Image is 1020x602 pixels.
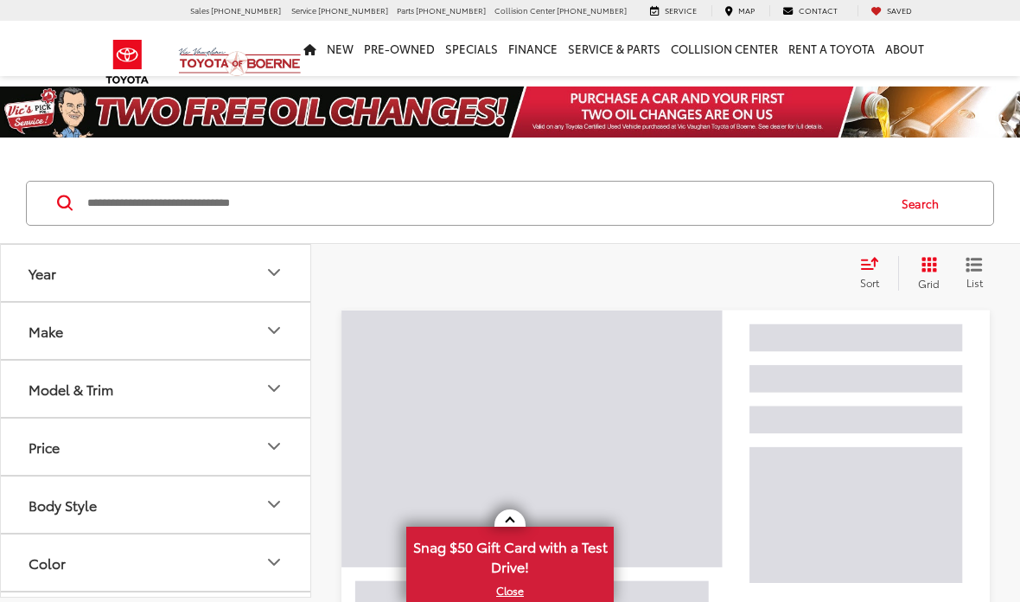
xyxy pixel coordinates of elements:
[29,323,63,339] div: Make
[29,265,56,281] div: Year
[887,4,912,16] span: Saved
[264,378,284,399] div: Model & Trim
[298,21,322,76] a: Home
[264,552,284,573] div: Color
[769,5,851,16] a: Contact
[29,381,113,397] div: Model & Trim
[637,5,710,16] a: Service
[264,320,284,341] div: Make
[178,47,302,77] img: Vic Vaughan Toyota of Boerne
[885,182,964,225] button: Search
[1,535,312,591] button: ColorColor
[95,34,160,90] img: Toyota
[86,183,885,224] input: Search by Make, Model, or Keyword
[665,4,697,16] span: Service
[880,21,929,76] a: About
[416,4,486,16] span: [PHONE_NUMBER]
[738,4,755,16] span: Map
[711,5,768,16] a: Map
[408,528,612,581] span: Snag $50 Gift Card with a Test Drive!
[557,4,627,16] span: [PHONE_NUMBER]
[264,262,284,283] div: Year
[1,477,312,533] button: Body StyleBody Style
[264,494,284,515] div: Body Style
[1,361,312,417] button: Model & TrimModel & Trim
[1,303,312,359] button: MakeMake
[318,4,388,16] span: [PHONE_NUMBER]
[291,4,316,16] span: Service
[666,21,783,76] a: Collision Center
[211,4,281,16] span: [PHONE_NUMBER]
[440,21,503,76] a: Specials
[29,439,60,455] div: Price
[322,21,359,76] a: New
[29,554,66,571] div: Color
[503,21,563,76] a: Finance
[1,419,312,475] button: PricePrice
[851,256,898,291] button: Select sort value
[799,4,838,16] span: Contact
[264,436,284,457] div: Price
[359,21,440,76] a: Pre-Owned
[397,4,414,16] span: Parts
[918,276,940,291] span: Grid
[1,245,312,301] button: YearYear
[966,275,983,290] span: List
[953,256,996,291] button: List View
[494,4,555,16] span: Collision Center
[783,21,880,76] a: Rent a Toyota
[190,4,209,16] span: Sales
[898,256,953,291] button: Grid View
[29,496,97,513] div: Body Style
[860,275,879,290] span: Sort
[563,21,666,76] a: Service & Parts: Opens in a new tab
[857,5,925,16] a: My Saved Vehicles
